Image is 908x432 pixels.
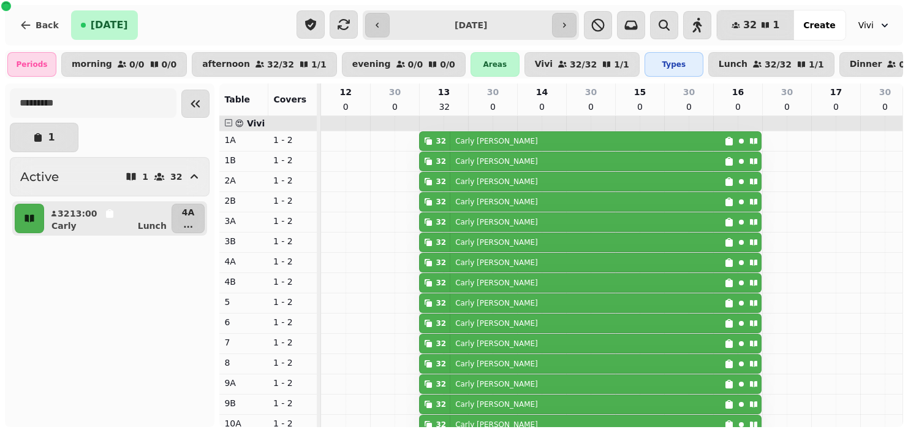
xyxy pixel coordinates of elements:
[273,255,312,268] p: 1 - 2
[455,258,538,268] p: Carly [PERSON_NAME]
[273,336,312,349] p: 1 - 2
[224,174,263,187] p: 2A
[879,86,891,98] p: 30
[224,195,263,207] p: 2B
[455,298,538,308] p: Carly [PERSON_NAME]
[436,278,446,288] div: 32
[10,123,78,152] button: 1
[455,399,538,409] p: Carly [PERSON_NAME]
[850,60,882,69] p: Dinner
[809,60,824,69] p: 1 / 1
[224,316,263,328] p: 6
[782,101,792,113] p: 0
[224,134,263,146] p: 1A
[273,195,312,207] p: 1 - 2
[224,94,250,104] span: Table
[273,235,312,247] p: 1 - 2
[235,118,265,128] span: 😍 Vivi
[273,296,312,308] p: 1 - 2
[192,52,337,77] button: afternoon32/321/1
[570,60,597,69] p: 32 / 32
[634,86,646,98] p: 15
[455,359,538,369] p: Carly [PERSON_NAME]
[436,379,446,389] div: 32
[339,86,351,98] p: 12
[70,207,97,220] p: 13:00
[535,60,553,69] p: Vivi
[172,204,205,233] button: 4A...
[436,420,446,430] div: 32
[224,417,263,430] p: 10A
[793,10,845,40] button: Create
[311,60,327,69] p: 1 / 1
[586,101,596,113] p: 0
[732,86,744,98] p: 16
[71,10,138,40] button: [DATE]
[455,177,538,187] p: Carly [PERSON_NAME]
[273,377,312,389] p: 1 - 2
[455,156,538,166] p: Carly [PERSON_NAME]
[36,21,59,29] span: Back
[342,52,466,77] button: evening0/00/0
[341,101,350,113] p: 0
[273,174,312,187] p: 1 - 2
[635,101,645,113] p: 0
[389,86,401,98] p: 30
[202,60,250,69] p: afternoon
[61,52,187,77] button: morning0/00/0
[488,101,498,113] p: 0
[10,157,210,196] button: Active132
[645,52,703,77] div: Types
[182,218,195,231] p: ...
[439,101,448,113] p: 32
[408,60,423,69] p: 0 / 0
[436,258,446,268] div: 32
[47,204,169,233] button: 3213:00CarlyLunch
[129,60,145,69] p: 0 / 0
[684,101,694,113] p: 0
[455,420,538,430] p: Carly [PERSON_NAME]
[273,316,312,328] p: 1 - 2
[181,90,210,118] button: Collapse sidebar
[733,101,743,113] p: 0
[436,339,446,349] div: 32
[436,217,446,227] div: 32
[51,220,77,232] p: Carly
[48,133,55,142] p: 1
[273,94,306,104] span: Covers
[182,206,195,218] p: 4A
[880,101,890,113] p: 0
[455,318,538,328] p: Carly [PERSON_NAME]
[267,60,294,69] p: 32 / 32
[273,154,312,166] p: 1 - 2
[438,86,450,98] p: 13
[436,177,446,187] div: 32
[455,237,538,247] p: Carly [PERSON_NAME]
[830,86,842,98] p: 17
[273,215,312,227] p: 1 - 2
[585,86,597,98] p: 30
[614,60,629,69] p: 1 / 1
[440,60,455,69] p: 0 / 0
[436,197,446,207] div: 32
[851,14,898,36] button: Vivi
[455,197,538,207] p: Carly [PERSON_NAME]
[224,377,263,389] p: 9A
[273,397,312,409] p: 1 - 2
[142,172,148,181] p: 1
[162,60,177,69] p: 0 / 0
[273,134,312,146] p: 1 - 2
[455,339,538,349] p: Carly [PERSON_NAME]
[224,336,263,349] p: 7
[224,215,263,227] p: 3A
[273,357,312,369] p: 1 - 2
[7,52,56,77] div: Periods
[170,172,182,181] p: 32
[224,296,263,308] p: 5
[224,235,263,247] p: 3B
[683,86,695,98] p: 30
[455,136,538,146] p: Carly [PERSON_NAME]
[471,52,520,77] div: Areas
[773,20,779,30] span: 1
[91,20,128,30] span: [DATE]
